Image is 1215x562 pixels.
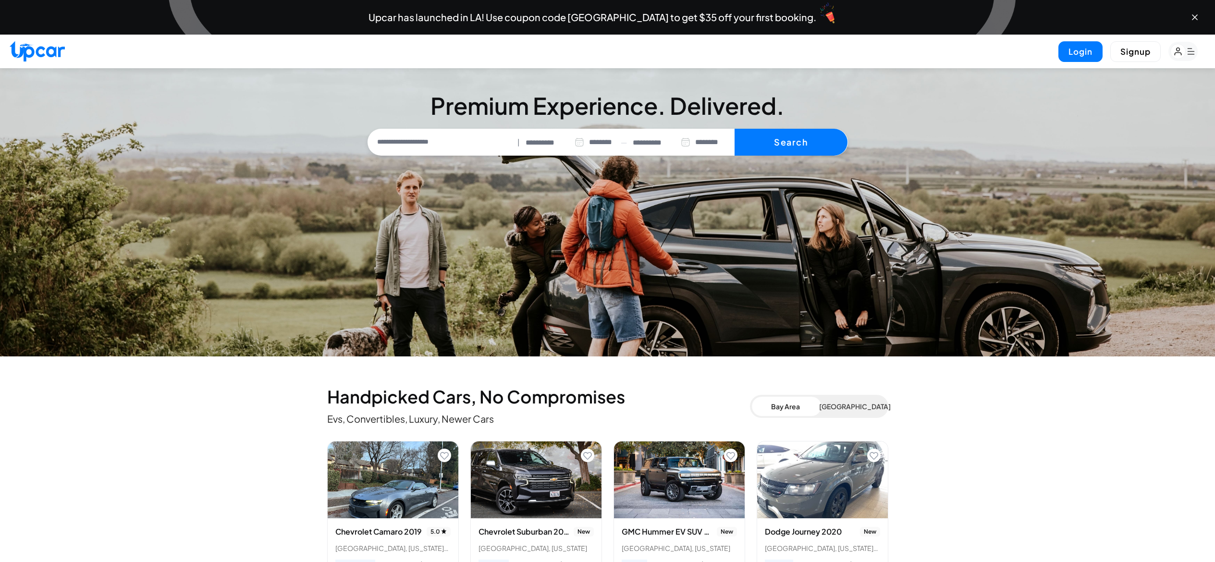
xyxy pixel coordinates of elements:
img: Chevrolet Suburban 2022 [471,441,601,518]
img: star [441,528,447,534]
span: Upcar has launched in LA! Use coupon code [GEOGRAPHIC_DATA] to get $35 off your first booking. [368,12,816,22]
div: New [717,527,737,537]
button: Signup [1110,41,1161,62]
img: Upcar Logo [10,41,65,61]
img: GMC Hummer EV SUV 2024 [614,441,745,518]
h3: Chevrolet Suburban 2022 [479,526,570,538]
p: Evs, Convertibles, Luxury, Newer Cars [327,412,750,426]
button: Add to favorites [724,449,737,462]
h3: Premium Experience. Delivered. [368,94,848,117]
img: Dodge Journey 2020 [757,441,888,518]
div: [GEOGRAPHIC_DATA], [US_STATE] [479,543,594,553]
div: [GEOGRAPHIC_DATA], [US_STATE] • 2 trips [335,543,451,553]
h3: GMC Hummer EV SUV 2024 [622,526,713,538]
div: New [860,527,880,537]
button: Close banner [1190,12,1200,22]
button: Login [1058,41,1103,62]
button: Add to favorites [581,449,594,462]
div: [GEOGRAPHIC_DATA], [US_STATE] • 1 trips [765,543,880,553]
h3: Dodge Journey 2020 [765,526,842,538]
button: Add to favorites [438,449,451,462]
div: [GEOGRAPHIC_DATA], [US_STATE] [622,543,737,553]
button: [GEOGRAPHIC_DATA] [819,397,886,416]
h2: Handpicked Cars, No Compromises [327,387,750,406]
img: Chevrolet Camaro 2019 [328,441,458,518]
span: | [517,137,520,148]
div: New [574,527,594,537]
button: Search [735,129,847,156]
h3: Chevrolet Camaro 2019 [335,526,422,538]
div: 5.0 [427,527,451,537]
span: — [621,137,627,148]
button: Add to favorites [867,449,881,462]
button: Bay Area [752,397,819,416]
